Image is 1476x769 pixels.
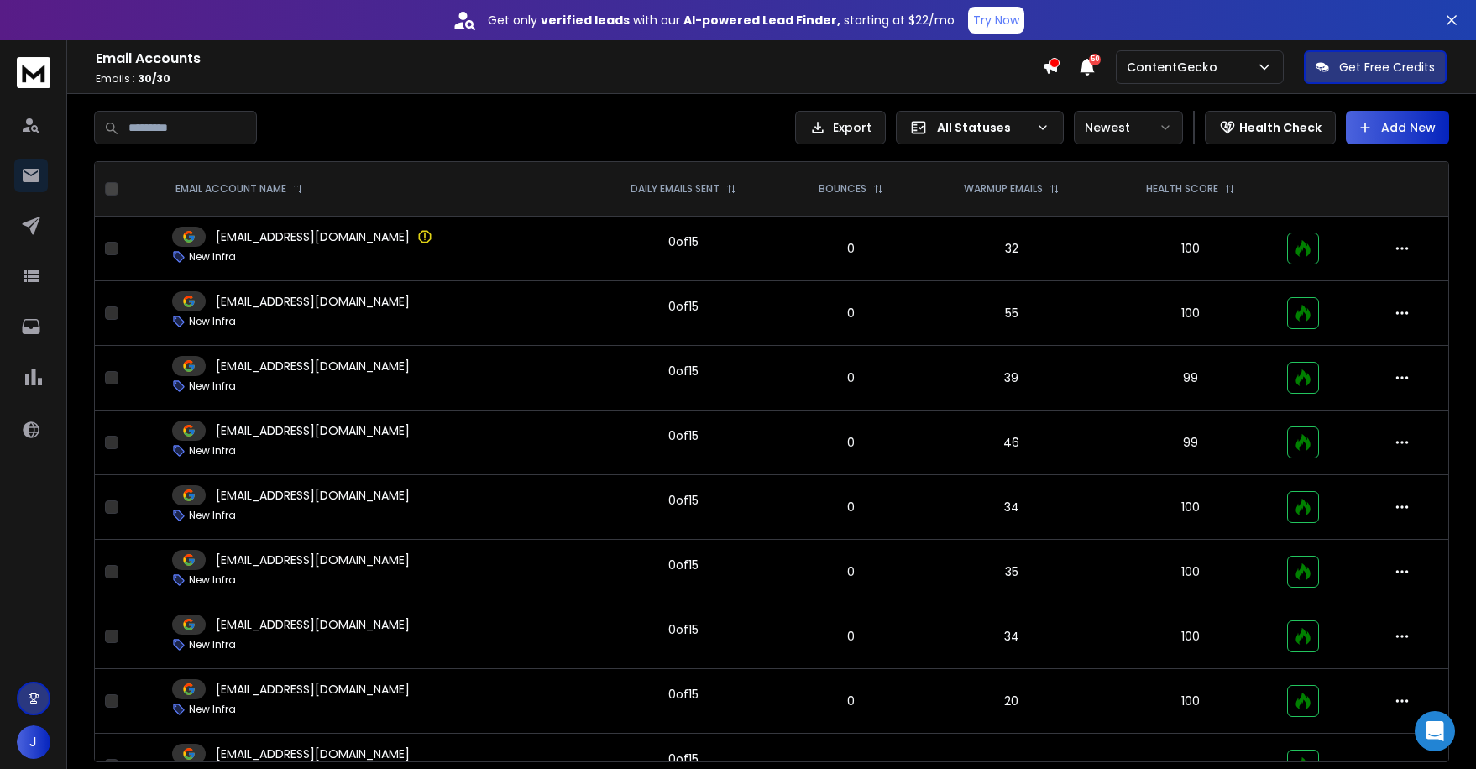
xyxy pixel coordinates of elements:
p: [EMAIL_ADDRESS][DOMAIN_NAME] [216,293,410,310]
td: 34 [919,475,1103,540]
button: Export [795,111,886,144]
td: 99 [1103,411,1277,475]
p: Get Free Credits [1339,59,1435,76]
p: HEALTH SCORE [1146,182,1218,196]
p: [EMAIL_ADDRESS][DOMAIN_NAME] [216,487,410,504]
div: EMAIL ACCOUNT NAME [175,182,303,196]
td: 46 [919,411,1103,475]
button: Newest [1074,111,1183,144]
p: [EMAIL_ADDRESS][DOMAIN_NAME] [216,228,410,245]
button: Try Now [968,7,1024,34]
p: DAILY EMAILS SENT [631,182,720,196]
td: 32 [919,217,1103,281]
p: New Infra [189,573,236,587]
td: 35 [919,540,1103,604]
strong: verified leads [541,12,630,29]
td: 20 [919,669,1103,734]
p: [EMAIL_ADDRESS][DOMAIN_NAME] [216,681,410,698]
p: 0 [793,240,909,257]
p: WARMUP EMAILS [964,182,1043,196]
p: 0 [793,369,909,386]
p: ContentGecko [1127,59,1224,76]
p: New Infra [189,379,236,393]
p: Emails : [96,72,1042,86]
strong: AI-powered Lead Finder, [683,12,840,29]
div: 0 of 15 [668,751,699,767]
button: Health Check [1205,111,1336,144]
button: J [17,725,50,759]
div: 0 of 15 [668,427,699,444]
p: [EMAIL_ADDRESS][DOMAIN_NAME] [216,616,410,633]
p: [EMAIL_ADDRESS][DOMAIN_NAME] [216,358,410,374]
p: 0 [793,563,909,580]
p: New Infra [189,444,236,458]
p: 0 [793,499,909,515]
p: [EMAIL_ADDRESS][DOMAIN_NAME] [216,422,410,439]
h1: Email Accounts [96,49,1042,69]
div: 0 of 15 [668,298,699,315]
td: 100 [1103,669,1277,734]
td: 34 [919,604,1103,669]
td: 100 [1103,281,1277,346]
p: 0 [793,693,909,709]
p: 0 [793,305,909,322]
td: 100 [1103,475,1277,540]
img: logo [17,57,50,88]
div: 0 of 15 [668,557,699,573]
p: New Infra [189,315,236,328]
p: Try Now [973,12,1019,29]
p: 0 [793,434,909,451]
td: 100 [1103,604,1277,669]
div: 0 of 15 [668,492,699,509]
td: 100 [1103,217,1277,281]
td: 39 [919,346,1103,411]
p: [EMAIL_ADDRESS][DOMAIN_NAME] [216,745,410,762]
button: Get Free Credits [1304,50,1447,84]
p: New Infra [189,250,236,264]
div: 0 of 15 [668,363,699,379]
p: New Infra [189,509,236,522]
div: 0 of 15 [668,621,699,638]
p: Get only with our starting at $22/mo [488,12,955,29]
td: 55 [919,281,1103,346]
p: New Infra [189,638,236,651]
p: 0 [793,628,909,645]
p: BOUNCES [819,182,866,196]
div: Open Intercom Messenger [1415,711,1455,751]
p: All Statuses [937,119,1029,136]
span: 30 / 30 [138,71,170,86]
button: Add New [1346,111,1449,144]
div: 0 of 15 [668,233,699,250]
p: Health Check [1239,119,1322,136]
td: 99 [1103,346,1277,411]
span: 50 [1089,54,1101,65]
p: [EMAIL_ADDRESS][DOMAIN_NAME] [216,552,410,568]
td: 100 [1103,540,1277,604]
p: New Infra [189,703,236,716]
div: 0 of 15 [668,686,699,703]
